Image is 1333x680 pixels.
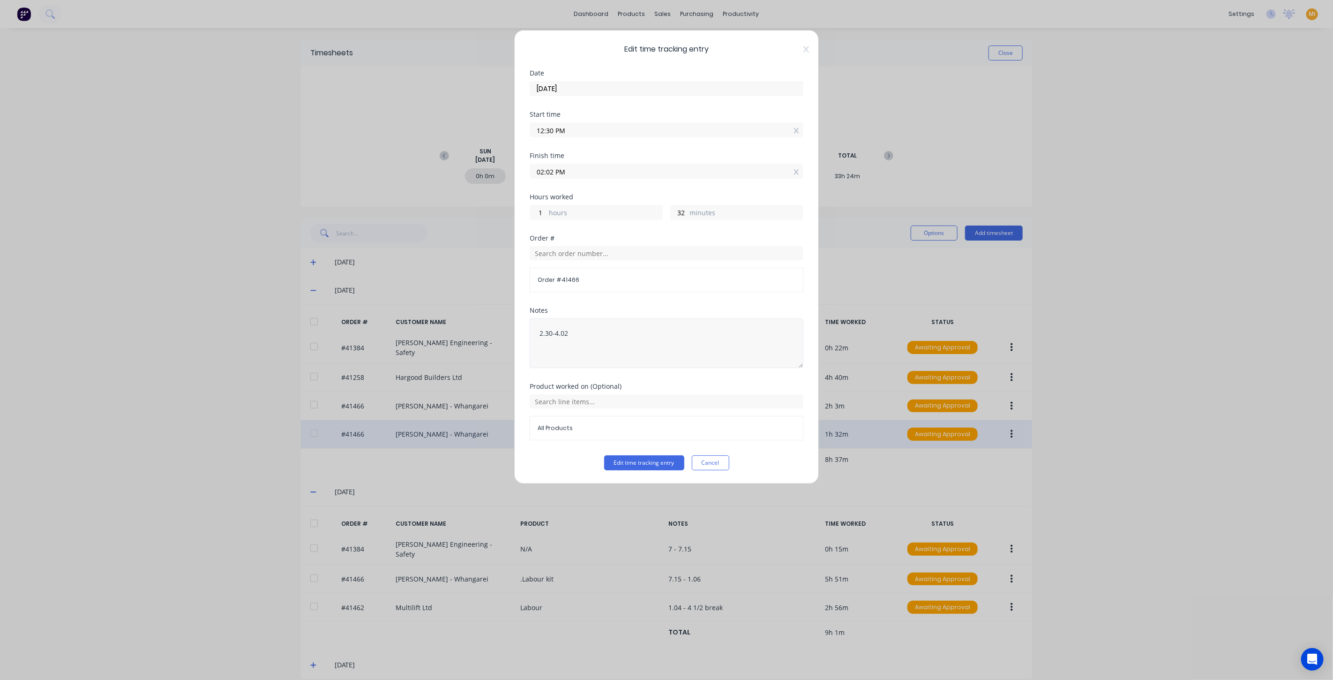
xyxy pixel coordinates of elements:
[530,307,803,314] div: Notes
[692,455,729,470] button: Cancel
[604,455,684,470] button: Edit time tracking entry
[538,276,795,284] span: Order # 41466
[530,152,803,159] div: Finish time
[530,44,803,55] span: Edit time tracking entry
[530,383,803,390] div: Product worked on (Optional)
[538,424,795,432] span: All Products
[530,111,803,118] div: Start time
[530,235,803,242] div: Order #
[530,394,803,408] input: Search line items...
[530,70,803,76] div: Date
[671,205,687,219] input: 0
[530,205,547,219] input: 0
[1301,648,1324,671] div: Open Intercom Messenger
[530,246,803,260] input: Search order number...
[530,318,803,368] textarea: 2.30-4.02
[689,208,803,219] label: minutes
[530,194,803,200] div: Hours worked
[549,208,662,219] label: hours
